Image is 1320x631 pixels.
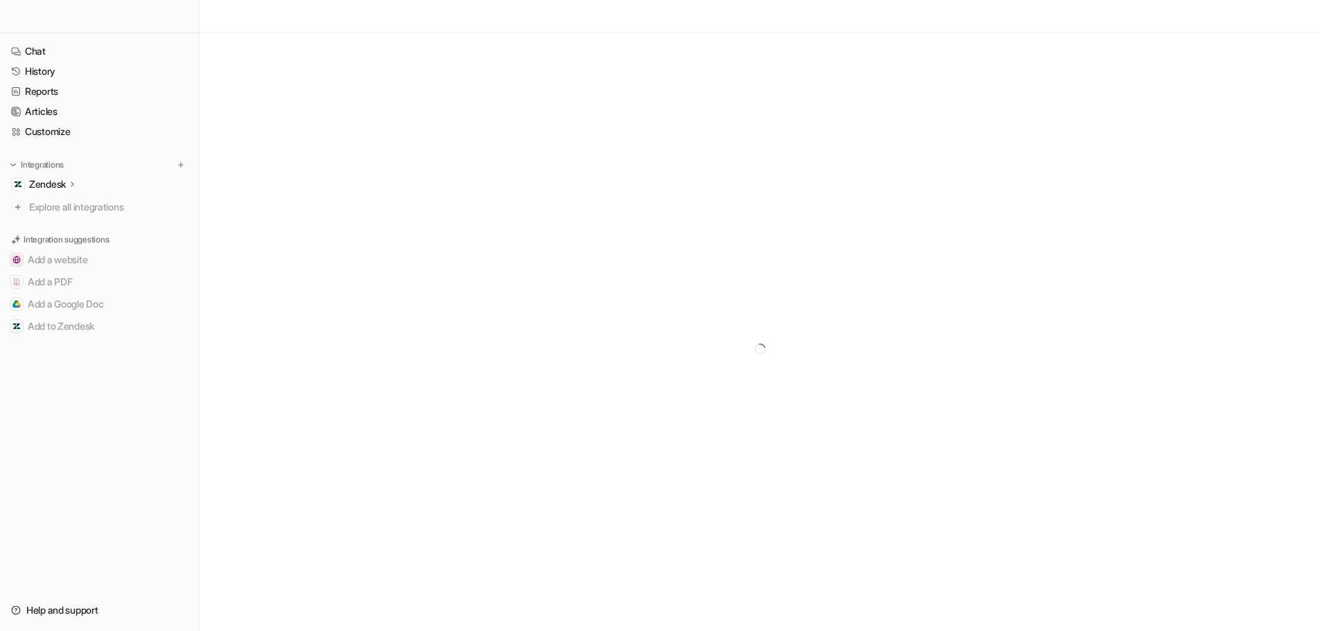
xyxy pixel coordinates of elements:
[6,42,193,61] a: Chat
[12,278,21,286] img: Add a PDF
[176,160,186,170] img: menu_add.svg
[6,158,68,172] button: Integrations
[12,256,21,264] img: Add a website
[29,196,188,218] span: Explore all integrations
[6,62,193,81] a: History
[29,177,66,191] p: Zendesk
[6,315,193,337] button: Add to ZendeskAdd to Zendesk
[11,200,25,214] img: explore all integrations
[6,102,193,121] a: Articles
[6,601,193,620] a: Help and support
[24,233,109,246] p: Integration suggestions
[12,300,21,308] img: Add a Google Doc
[14,180,22,188] img: Zendesk
[6,82,193,101] a: Reports
[21,159,64,170] p: Integrations
[6,122,193,141] a: Customize
[6,197,193,217] a: Explore all integrations
[6,249,193,271] button: Add a websiteAdd a website
[6,271,193,293] button: Add a PDFAdd a PDF
[8,160,18,170] img: expand menu
[6,293,193,315] button: Add a Google DocAdd a Google Doc
[12,322,21,330] img: Add to Zendesk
